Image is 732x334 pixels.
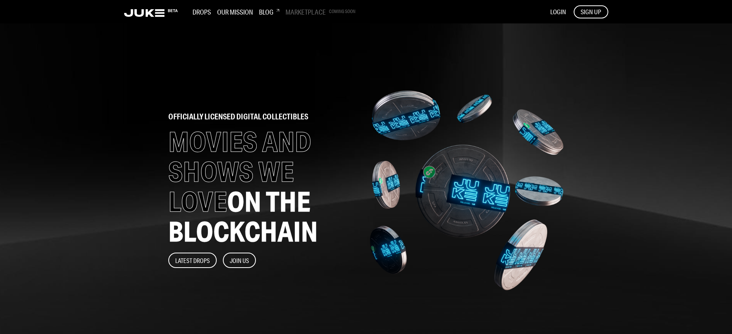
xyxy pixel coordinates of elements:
button: LOGIN [550,8,566,16]
h3: Blog [259,8,279,16]
button: Latest Drops [168,253,217,268]
button: SIGN UP [574,5,608,18]
h1: MOVIES AND SHOWS WE LOVE [168,127,355,246]
h3: Our Mission [217,8,253,16]
button: Join Us [223,253,256,268]
h3: Drops [193,8,211,16]
h2: officially licensed digital collectibles [168,113,355,121]
img: home-banner [370,58,564,323]
span: SIGN UP [581,8,601,16]
span: ON THE BLOCKCHAIN [168,185,318,248]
